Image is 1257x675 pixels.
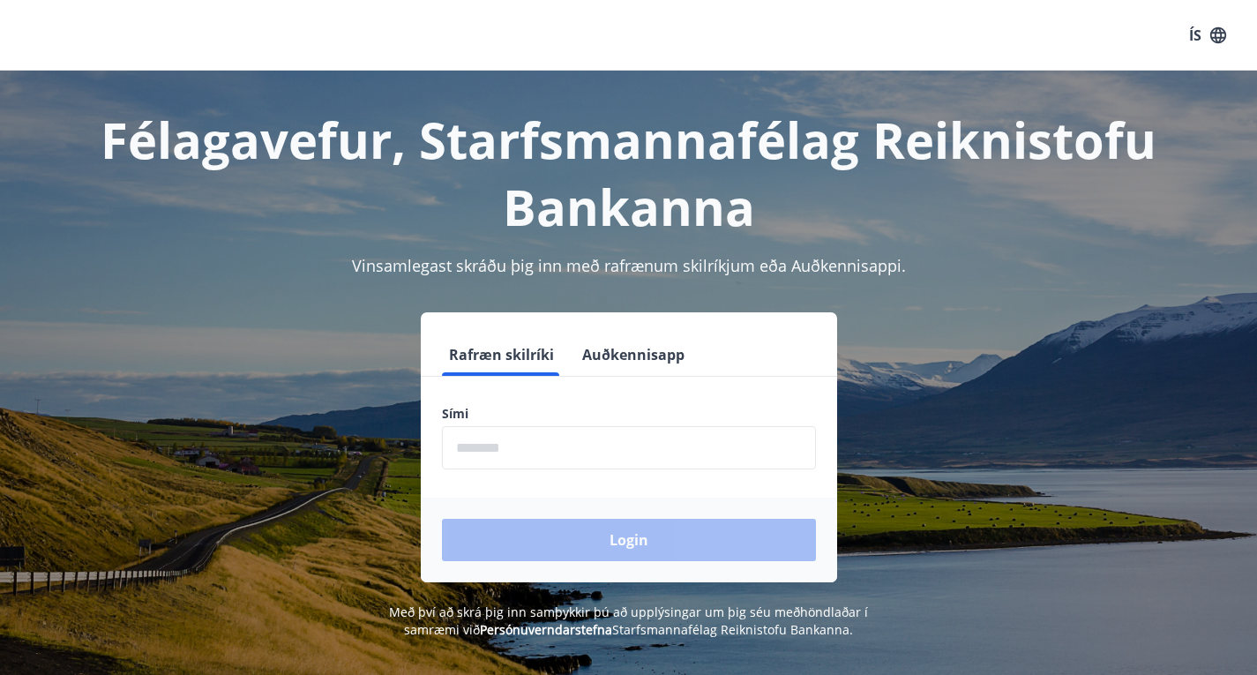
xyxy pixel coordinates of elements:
span: Með því að skrá þig inn samþykkir þú að upplýsingar um þig séu meðhöndlaðar í samræmi við Starfsm... [389,604,868,638]
h1: Félagavefur, Starfsmannafélag Reiknistofu Bankanna [21,106,1236,240]
a: Persónuverndarstefna [480,621,612,638]
span: Vinsamlegast skráðu þig inn með rafrænum skilríkjum eða Auðkennisappi. [352,255,906,276]
button: ÍS [1179,19,1236,51]
button: Rafræn skilríki [442,334,561,376]
label: Sími [442,405,816,423]
button: Auðkennisapp [575,334,692,376]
